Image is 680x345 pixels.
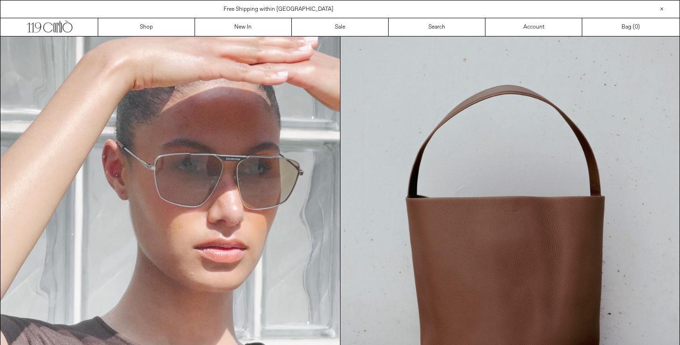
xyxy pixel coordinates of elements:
[635,23,640,31] span: )
[389,18,485,36] a: Search
[635,23,638,31] span: 0
[485,18,582,36] a: Account
[195,18,292,36] a: New In
[582,18,679,36] a: Bag ()
[292,18,389,36] a: Sale
[98,18,195,36] a: Shop
[224,6,333,13] a: Free Shipping within [GEOGRAPHIC_DATA]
